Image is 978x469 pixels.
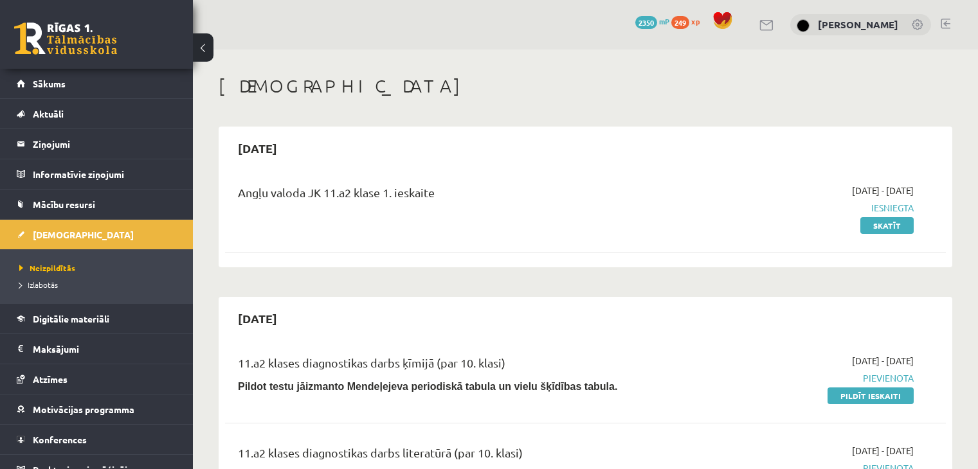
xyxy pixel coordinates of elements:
span: Atzīmes [33,373,68,385]
a: Informatīvie ziņojumi [17,159,177,189]
a: [PERSON_NAME] [818,18,898,31]
h1: [DEMOGRAPHIC_DATA] [219,75,952,97]
legend: Informatīvie ziņojumi [33,159,177,189]
a: Motivācijas programma [17,394,177,424]
span: Sākums [33,78,66,89]
img: Paula Mūrniece [797,19,810,32]
a: Izlabotās [19,279,180,290]
a: Sākums [17,69,177,98]
a: Pildīt ieskaiti [828,387,914,404]
a: Atzīmes [17,364,177,394]
a: Aktuāli [17,99,177,128]
h2: [DATE] [225,303,290,333]
span: Iesniegta [702,201,914,215]
span: [DEMOGRAPHIC_DATA] [33,229,134,240]
legend: Maksājumi [33,334,177,364]
a: Skatīt [860,217,914,234]
h2: [DATE] [225,133,290,163]
a: Ziņojumi [17,129,177,159]
a: Konferences [17,425,177,454]
span: Mācību resursi [33,199,95,210]
a: Mācību resursi [17,190,177,219]
span: [DATE] - [DATE] [852,184,914,197]
a: Neizpildītās [19,262,180,274]
a: [DEMOGRAPHIC_DATA] [17,220,177,249]
span: xp [691,16,700,26]
b: Pildot testu jāizmanto Mendeļejeva periodiskā tabula un vielu šķīdības tabula. [238,381,617,392]
span: Digitālie materiāli [33,313,109,324]
span: Neizpildītās [19,263,75,273]
legend: Ziņojumi [33,129,177,159]
div: 11.a2 klases diagnostikas darbs literatūrā (par 10. klasi) [238,444,682,468]
span: 249 [671,16,689,29]
span: mP [659,16,669,26]
a: 2350 mP [635,16,669,26]
a: Maksājumi [17,334,177,364]
span: Konferences [33,434,87,445]
span: Motivācijas programma [33,403,134,415]
span: Pievienota [702,371,914,385]
span: [DATE] - [DATE] [852,444,914,457]
div: 11.a2 klases diagnostikas darbs ķīmijā (par 10. klasi) [238,354,682,378]
div: Angļu valoda JK 11.a2 klase 1. ieskaite [238,184,682,208]
a: Rīgas 1. Tālmācības vidusskola [14,22,117,55]
span: Aktuāli [33,108,64,119]
a: Digitālie materiāli [17,304,177,333]
a: 249 xp [671,16,706,26]
span: Izlabotās [19,279,58,290]
span: [DATE] - [DATE] [852,354,914,367]
span: 2350 [635,16,657,29]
